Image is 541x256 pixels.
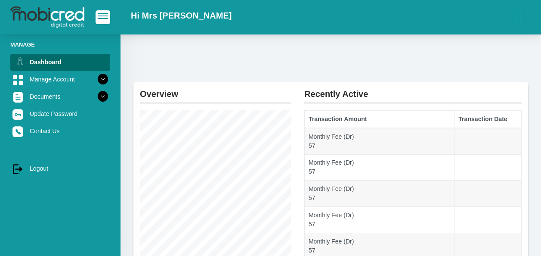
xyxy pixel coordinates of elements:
[131,10,232,21] h2: Hi Mrs [PERSON_NAME]
[10,6,84,28] img: logo-mobicred.svg
[10,106,110,122] a: Update Password
[140,82,291,99] h2: Overview
[10,88,110,105] a: Documents
[305,207,454,233] td: Monthly Fee (Dr) 57
[305,154,454,181] td: Monthly Fee (Dr) 57
[304,82,522,99] h2: Recently Active
[10,54,110,70] a: Dashboard
[10,160,110,177] a: Logout
[10,71,110,87] a: Manage Account
[454,111,522,128] th: Transaction Date
[10,123,110,139] a: Contact Us
[305,128,454,154] td: Monthly Fee (Dr) 57
[10,41,110,49] li: Manage
[305,111,454,128] th: Transaction Amount
[305,181,454,207] td: Monthly Fee (Dr) 57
